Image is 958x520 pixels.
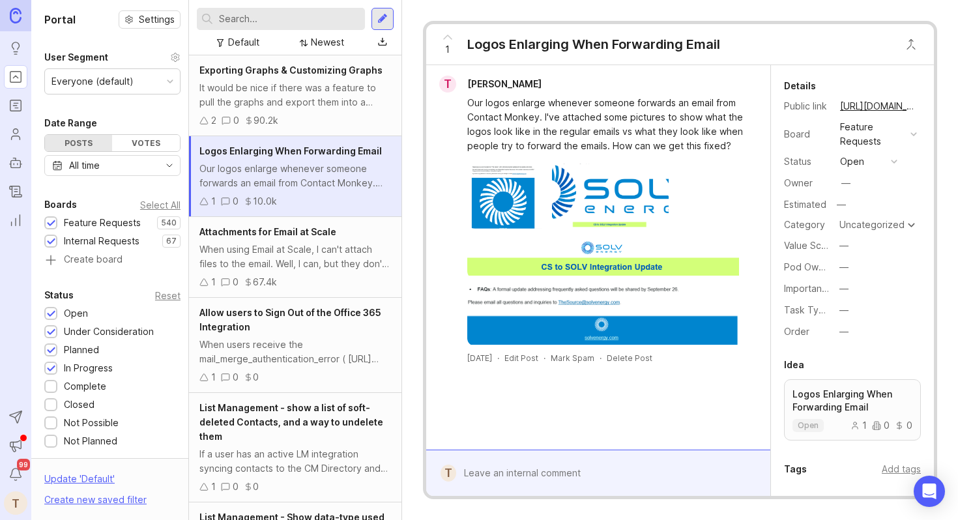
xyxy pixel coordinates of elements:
[211,113,216,128] div: 2
[4,123,27,146] a: Users
[211,275,216,289] div: 1
[836,98,921,115] a: [URL][DOMAIN_NAME]
[64,379,106,394] div: Complete
[882,462,921,476] div: Add tags
[467,287,744,346] img: https://canny-assets.io/images/d6b9ed1b3e28d9f0ad69605638c01038.png
[784,261,850,272] label: Pod Ownership
[445,42,450,57] span: 1
[4,65,27,89] a: Portal
[139,13,175,26] span: Settings
[233,194,239,209] div: 0
[552,164,669,229] img: https://canny-assets.io/images/32eb196d3de2ca6c84fbd717b6871b03.png
[51,74,134,89] div: Everyone (default)
[4,151,27,175] a: Autopilot
[898,31,924,57] button: Close button
[64,397,94,412] div: Closed
[544,353,545,364] div: ·
[228,35,259,50] div: Default
[254,113,278,128] div: 90.2k
[504,353,538,364] div: Edit Post
[839,260,849,274] div: —
[784,127,830,141] div: Board
[211,370,216,384] div: 1
[441,465,457,482] div: T
[199,162,391,190] div: Our logos enlarge whenever someone forwards an email from Contact Monkey. I've attached some pict...
[4,405,27,429] button: Send to Autopilot
[119,10,181,29] button: Settings
[431,76,552,93] a: T[PERSON_NAME]
[4,209,27,232] a: Reporting
[497,353,499,364] div: ·
[551,353,594,364] button: Mark Spam
[840,120,905,149] div: Feature Requests
[4,491,27,515] button: T
[64,306,88,321] div: Open
[784,200,826,209] div: Estimated
[64,234,139,248] div: Internal Requests
[784,240,834,251] label: Value Scale
[4,94,27,117] a: Roadmaps
[45,135,112,151] div: Posts
[439,76,456,93] div: T
[840,154,864,169] div: open
[784,326,809,337] label: Order
[839,238,849,253] div: —
[784,461,807,477] div: Tags
[199,338,391,366] div: When users receive the mail_merge_authentication_error ( [URL][DOMAIN_NAME] ) they often need to ...
[833,196,850,213] div: —
[199,447,391,476] div: If a user has an active LM integration syncing contacts to the CM Directory and deletes a contact...
[64,343,99,357] div: Planned
[600,353,602,364] div: ·
[850,421,867,430] div: 1
[44,287,74,303] div: Status
[798,420,819,431] p: open
[17,459,30,470] span: 99
[161,218,177,228] p: 540
[839,282,849,296] div: —
[44,493,147,507] div: Create new saved filter
[44,197,77,212] div: Boards
[44,472,115,493] div: Update ' Default '
[189,55,401,136] a: Exporting Graphs & Customizing GraphsIt would be nice if there was a feature to pull the graphs a...
[4,180,27,203] a: Changelog
[140,201,181,209] div: Select All
[189,136,401,217] a: Logos Enlarging When Forwarding EmailOur logos enlarge whenever someone forwards an email from Co...
[189,298,401,393] a: Allow users to Sign Out of the Office 365 IntegrationWhen users receive the mail_merge_authentica...
[839,325,849,339] div: —
[253,370,259,384] div: 0
[4,434,27,457] button: Announcements
[211,480,216,494] div: 1
[189,393,401,502] a: List Management - show a list of soft-deleted Contacts, and a way to undelete themIf a user has a...
[44,255,181,267] a: Create board
[44,50,108,65] div: User Segment
[607,353,652,364] div: Delete Post
[467,164,547,229] img: https://canny-assets.io/images/2938feb6266351ebaa6682c88c29966a.png
[44,115,97,131] div: Date Range
[467,96,744,153] div: Our logos enlarge whenever someone forwards an email from Contact Monkey. I've attached some pict...
[233,275,239,289] div: 0
[10,8,22,23] img: Canny Home
[784,218,830,232] div: Category
[189,217,401,298] a: Attachments for Email at ScaleWhen using Email at Scale, I can't attach files to the email. Well,...
[233,370,239,384] div: 0
[64,325,154,339] div: Under Consideration
[784,99,830,113] div: Public link
[199,402,383,442] span: List Management - show a list of soft-deleted Contacts, and a way to undelete them
[467,353,492,364] a: [DATE]
[792,388,912,414] p: Logos Enlarging When Forwarding Email
[784,283,833,294] label: Importance
[253,275,277,289] div: 67.4k
[64,434,117,448] div: Not Planned
[872,421,890,430] div: 0
[839,303,849,317] div: —
[159,160,180,171] svg: toggle icon
[199,65,383,76] span: Exporting Graphs & Customizing Graphs
[166,236,177,246] p: 67
[311,35,344,50] div: Newest
[199,81,391,109] div: It would be nice if there was a feature to pull the graphs and export them into a PowerPoint. We ...
[914,476,945,507] div: Open Intercom Messenger
[784,176,830,190] div: Owner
